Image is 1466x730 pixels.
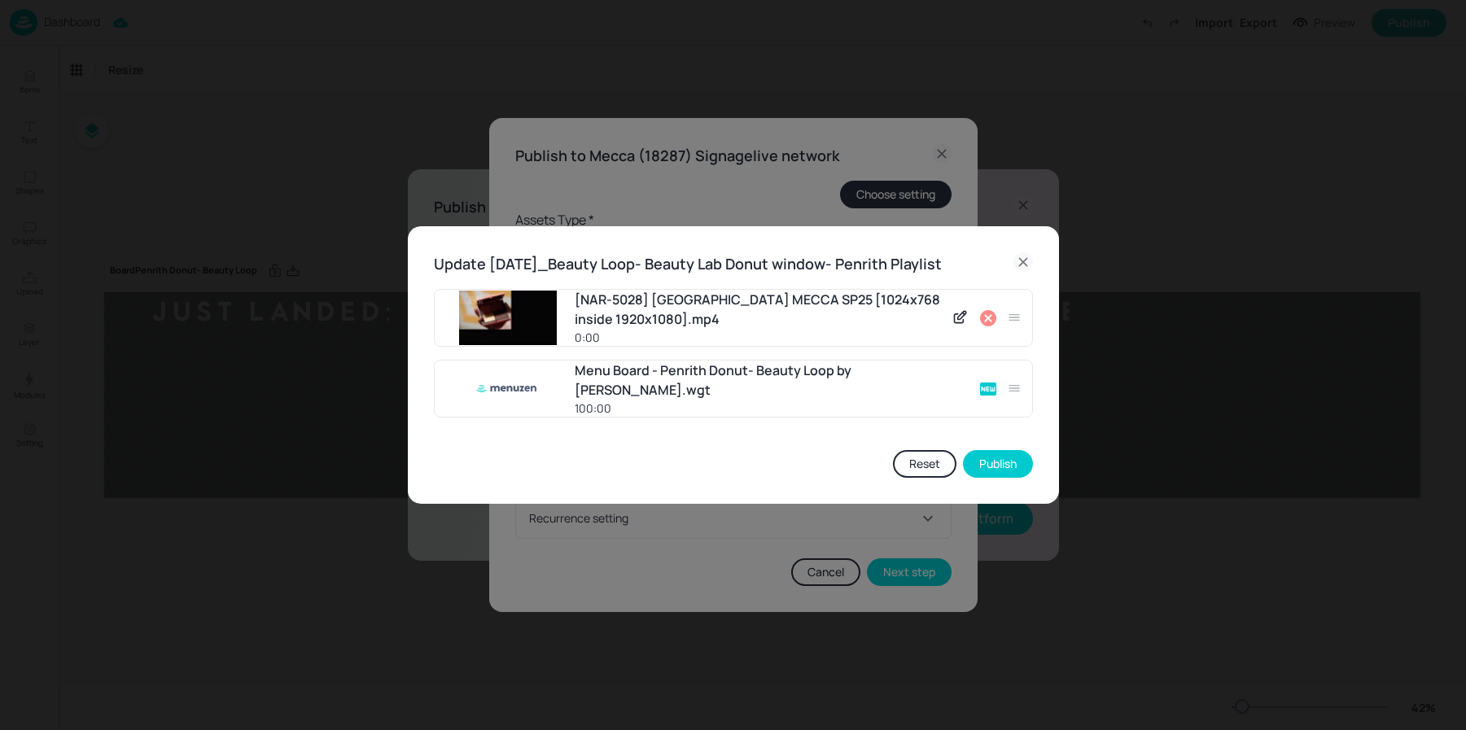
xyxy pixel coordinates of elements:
div: 100:00 [575,400,969,417]
img: menuzen.png [459,363,557,414]
div: [NAR-5028] [GEOGRAPHIC_DATA] MECCA SP25 [1024x768 inside 1920x1080].mp4 [575,290,942,329]
img: Xun0O2Xr6QS7z0QYHG6DYA%3D%3D [459,291,557,345]
div: 0:00 [575,329,942,346]
div: Menu Board - Penrith Donut- Beauty Loop by [PERSON_NAME].wgt [575,361,969,400]
button: Reset [893,450,956,478]
h6: Update [DATE]_Beauty Loop- Beauty Lab Donut window- Penrith Playlist [434,252,942,276]
button: Publish [963,450,1033,478]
